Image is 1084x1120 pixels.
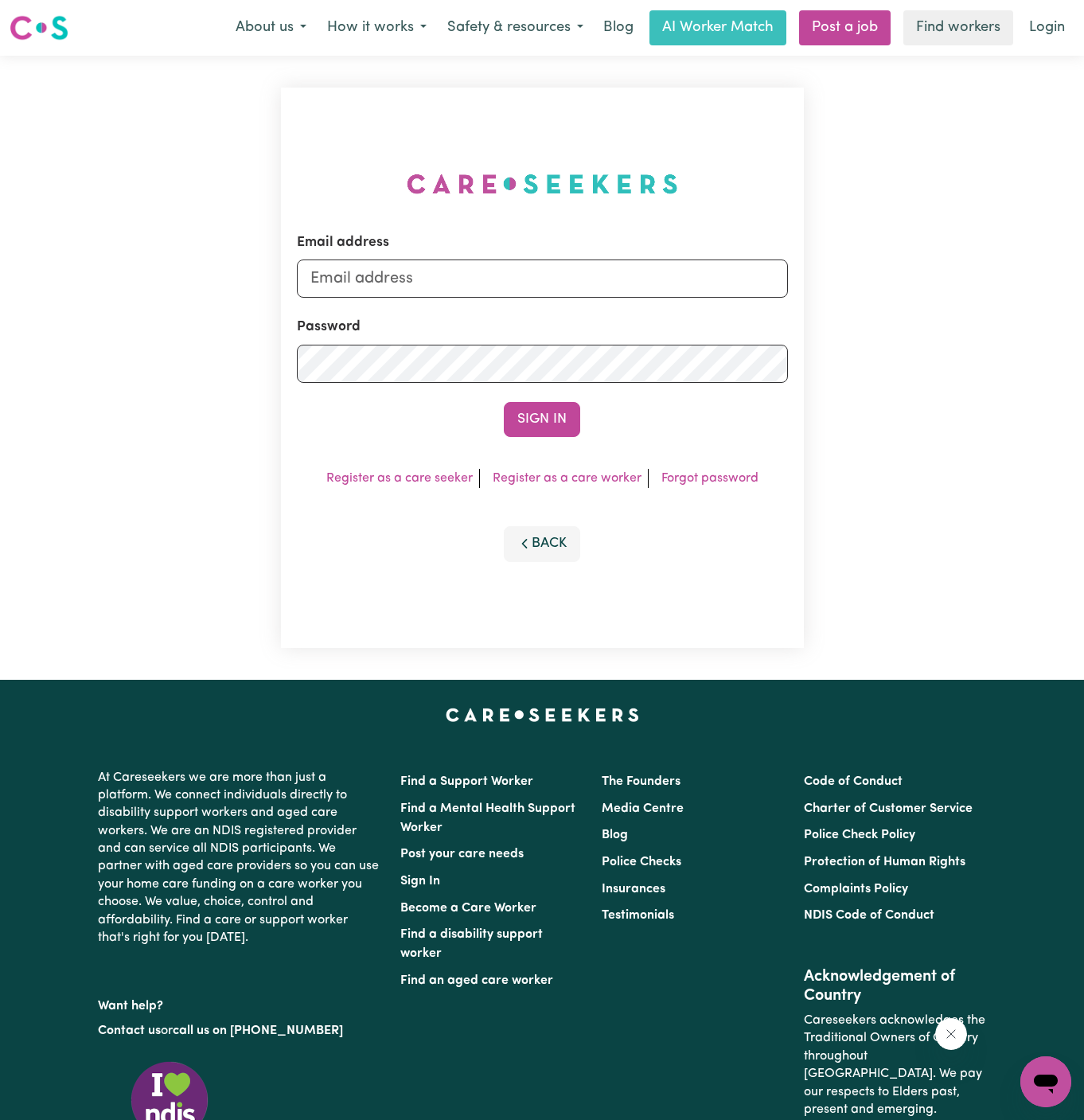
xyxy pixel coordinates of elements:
label: Password [297,317,361,338]
a: Register as a care worker [493,472,641,485]
a: Find workers [903,10,1013,45]
a: Become a Care Worker [400,902,536,915]
a: Police Check Policy [804,829,915,841]
a: call us on [PHONE_NUMBER] [173,1024,343,1037]
a: Complaints Policy [804,883,908,896]
button: Safety & resources [437,11,594,45]
a: Blog [594,10,643,45]
a: Charter of Customer Service [804,802,973,815]
button: How it works [317,11,437,45]
a: Post your care needs [400,848,524,860]
a: Testimonials [602,909,674,922]
input: Email address [297,260,788,298]
a: The Founders [602,775,680,788]
h2: Acknowledgement of Country [804,967,986,1005]
a: Insurances [602,883,665,896]
a: Register as a care seeker [326,472,473,485]
a: Post a job [799,10,891,45]
a: AI Worker Match [649,10,786,45]
button: About us [225,11,317,45]
span: Need any help? [10,11,96,24]
a: Media Centre [602,802,684,815]
p: or [98,1016,381,1046]
iframe: Button to launch messaging window [1020,1056,1071,1107]
a: Contact us [98,1024,161,1037]
a: Find a Mental Health Support Worker [400,802,575,834]
a: Blog [602,829,628,841]
a: Police Checks [602,856,681,868]
p: Want help? [98,991,381,1015]
a: Sign In [400,875,440,888]
a: Find a Support Worker [400,775,533,788]
a: Protection of Human Rights [804,856,965,868]
a: Code of Conduct [804,775,903,788]
a: Careseekers home page [446,708,639,721]
img: Careseekers logo [10,14,68,42]
a: Find an aged care worker [400,974,553,987]
a: NDIS Code of Conduct [804,909,934,922]
a: Find a disability support worker [400,928,543,960]
button: Sign In [504,402,580,437]
label: Email address [297,232,389,253]
button: Back [504,526,580,561]
a: Forgot password [661,472,758,485]
p: At Careseekers we are more than just a platform. We connect individuals directly to disability su... [98,763,381,954]
a: Login [1020,10,1074,45]
iframe: Close message [935,1018,967,1050]
a: Careseekers logo [10,10,68,46]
